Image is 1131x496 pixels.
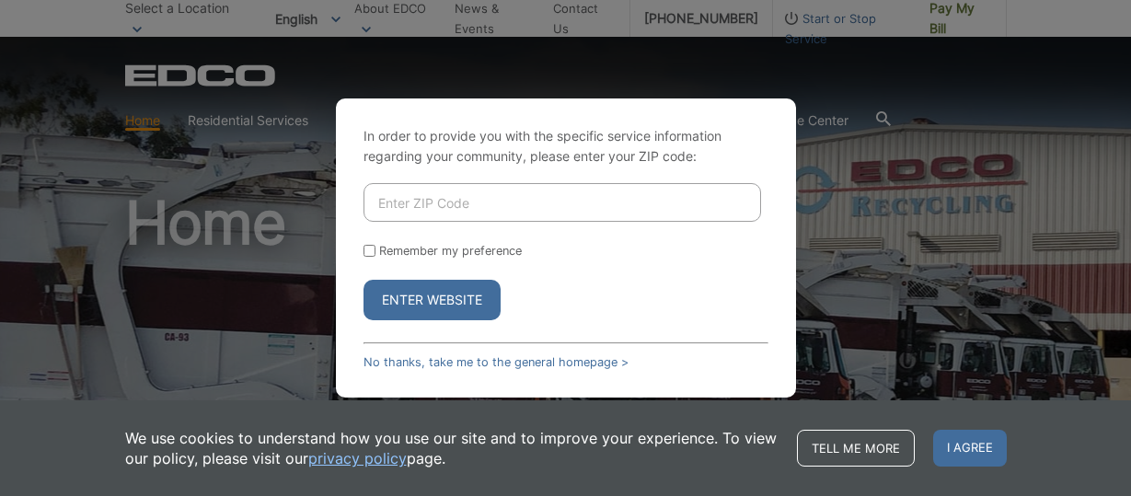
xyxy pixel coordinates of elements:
[364,126,768,167] p: In order to provide you with the specific service information regarding your community, please en...
[364,355,629,369] a: No thanks, take me to the general homepage >
[125,428,779,468] p: We use cookies to understand how you use our site and to improve your experience. To view our pol...
[933,430,1007,467] span: I agree
[308,448,407,468] a: privacy policy
[797,430,915,467] a: Tell me more
[379,244,522,258] label: Remember my preference
[364,280,501,320] button: Enter Website
[364,183,761,222] input: Enter ZIP Code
